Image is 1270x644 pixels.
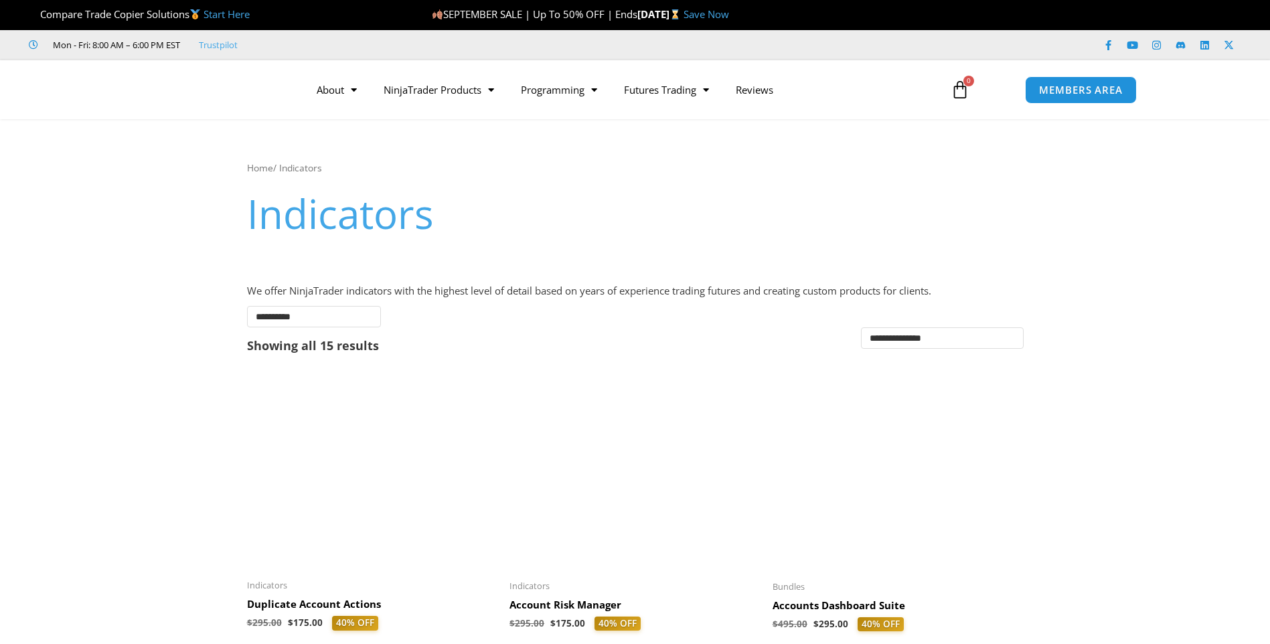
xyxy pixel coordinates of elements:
[509,598,759,617] a: Account Risk Manager
[858,617,904,632] span: 40% OFF
[247,598,497,611] h2: Duplicate Account Actions
[247,617,252,629] span: $
[432,9,443,19] img: 🍂
[247,282,1024,301] p: We offer NinjaTrader indicators with the highest level of detail based on years of experience tra...
[550,617,556,629] span: $
[29,9,39,19] img: 🏆
[773,581,1022,592] span: Bundles
[773,618,778,630] span: $
[813,618,848,630] bdi: 295.00
[432,7,637,21] span: SEPTEMBER SALE | Up To 50% OFF | Ends
[133,66,277,114] img: LogoAI | Affordable Indicators – NinjaTrader
[247,374,497,572] img: Duplicate Account Actions
[509,617,544,629] bdi: 295.00
[637,7,684,21] strong: [DATE]
[509,580,759,592] span: Indicators
[773,599,1022,613] h2: Accounts Dashboard Suite
[773,599,1022,617] a: Accounts Dashboard Suite
[773,374,1022,572] img: Accounts Dashboard Suite
[1039,85,1123,95] span: MEMBERS AREA
[190,9,200,19] img: 🥇
[303,74,370,105] a: About
[931,70,989,109] a: 0
[722,74,787,105] a: Reviews
[594,617,641,631] span: 40% OFF
[611,74,722,105] a: Futures Trading
[332,616,378,631] span: 40% OFF
[204,7,250,21] a: Start Here
[813,618,819,630] span: $
[288,617,323,629] bdi: 175.00
[247,580,497,591] span: Indicators
[288,617,293,629] span: $
[247,185,1024,242] h1: Indicators
[773,618,807,630] bdi: 495.00
[670,9,680,19] img: ⌛
[50,37,180,53] span: Mon - Fri: 8:00 AM – 6:00 PM EST
[684,7,729,21] a: Save Now
[509,617,515,629] span: $
[550,617,585,629] bdi: 175.00
[247,598,497,616] a: Duplicate Account Actions
[963,76,974,86] span: 0
[247,159,1024,177] nav: Breadcrumb
[509,374,759,572] img: Account Risk Manager
[861,327,1024,349] select: Shop order
[29,7,250,21] span: Compare Trade Copier Solutions
[507,74,611,105] a: Programming
[247,617,282,629] bdi: 295.00
[303,74,935,105] nav: Menu
[509,598,759,612] h2: Account Risk Manager
[1025,76,1137,104] a: MEMBERS AREA
[370,74,507,105] a: NinjaTrader Products
[247,161,273,174] a: Home
[247,339,379,351] p: Showing all 15 results
[199,37,238,53] a: Trustpilot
